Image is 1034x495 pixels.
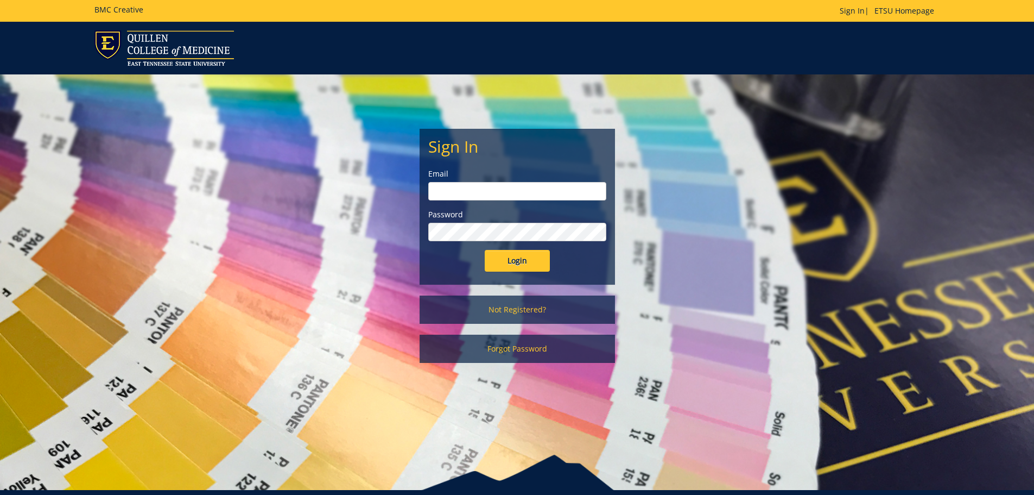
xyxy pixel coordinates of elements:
h2: Sign In [428,137,606,155]
img: ETSU logo [94,30,234,66]
a: Sign In [840,5,865,16]
label: Password [428,209,606,220]
a: Forgot Password [420,335,615,363]
h5: BMC Creative [94,5,143,14]
label: Email [428,168,606,179]
a: Not Registered? [420,296,615,324]
p: | [840,5,940,16]
a: ETSU Homepage [869,5,940,16]
input: Login [485,250,550,272]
